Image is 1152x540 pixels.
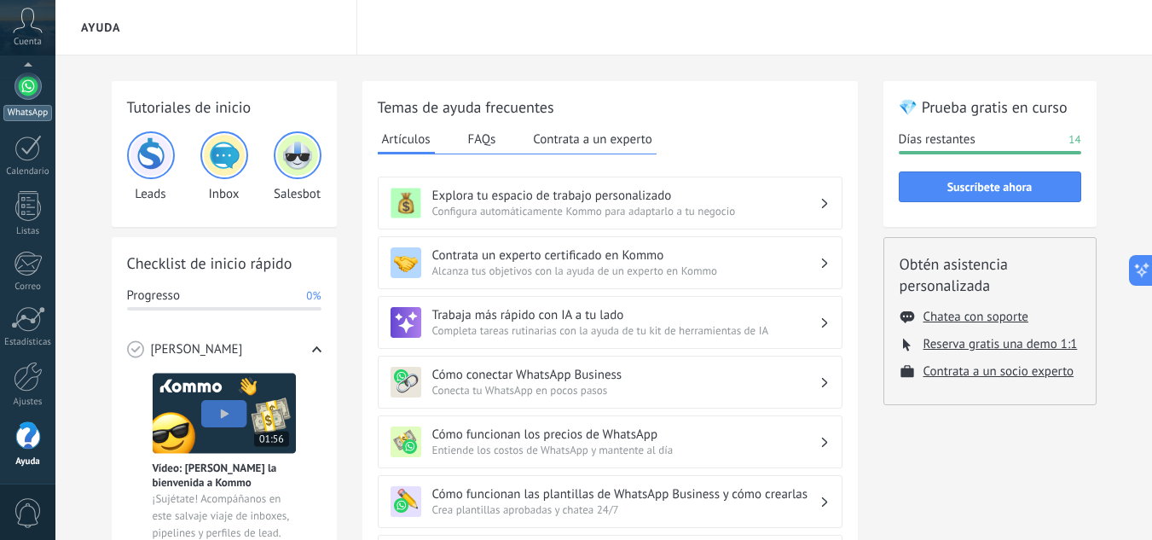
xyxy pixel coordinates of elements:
[899,131,975,148] span: Días restantes
[3,226,53,237] div: Listas
[200,131,248,202] div: Inbox
[432,486,819,502] h3: Cómo funcionan las plantillas de WhatsApp Business y cómo crearlas
[127,287,180,305] span: Progresso
[947,181,1033,193] span: Suscríbete ahora
[3,282,53,293] div: Correo
[432,247,819,264] h3: Contrata un experto certificado en Kommo
[900,253,1080,296] h2: Obtén asistencia personalizada
[923,363,1074,380] button: Contrata a un socio experto
[14,37,42,48] span: Cuenta
[3,456,53,467] div: Ayuda
[153,461,296,490] span: Vídeo: [PERSON_NAME] la bienvenida a Kommo
[3,337,53,348] div: Estadísticas
[432,367,819,383] h3: Cómo conectar WhatsApp Business
[432,264,819,278] span: Alcanza tus objetivos con la ayuda de un experto en Kommo
[274,131,321,202] div: Salesbot
[923,309,1028,325] button: Chatea con soporte
[1068,131,1080,148] span: 14
[529,126,656,152] button: Contrata a un experto
[432,204,819,218] span: Configura automáticamente Kommo para adaptarlo a tu negocio
[464,126,501,152] button: FAQs
[432,323,819,338] span: Completa tareas rutinarias con la ayuda de tu kit de herramientas de IA
[432,502,819,517] span: Crea plantillas aprobadas y chatea 24/7
[3,397,53,408] div: Ajustes
[127,253,321,274] h2: Checklist de inicio rápido
[432,188,819,204] h3: Explora tu espacio de trabajo personalizado
[151,341,243,358] span: [PERSON_NAME]
[378,96,842,118] h2: Temas de ayuda frecuentes
[3,105,52,121] div: WhatsApp
[923,336,1078,352] button: Reserva gratis una demo 1:1
[899,96,1081,118] h2: 💎 Prueba gratis en curso
[306,287,321,305] span: 0%
[899,171,1081,202] button: Suscríbete ahora
[432,307,819,323] h3: Trabaja más rápido con IA a tu lado
[432,443,819,457] span: Entiende los costos de WhatsApp y mantente al día
[378,126,435,154] button: Artículos
[3,166,53,177] div: Calendario
[153,373,296,454] img: Meet video
[432,427,819,443] h3: Cómo funcionan los precios de WhatsApp
[127,131,175,202] div: Leads
[127,96,321,118] h2: Tutoriales de inicio
[432,383,819,398] span: Conecta tu WhatsApp en pocos pasos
